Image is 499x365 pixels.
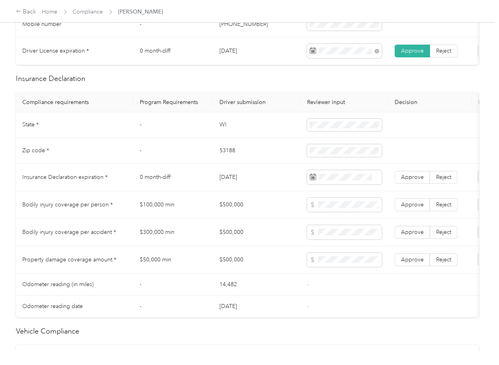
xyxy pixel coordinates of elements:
[133,246,213,274] td: $50,000 min
[16,7,37,17] div: Back
[16,164,133,191] td: Insurance Declaration expiration *
[401,47,424,54] span: Approve
[436,201,451,208] span: Reject
[133,191,213,219] td: $100,000 min
[388,92,472,112] th: Decision
[16,73,479,84] h2: Insurance Declaration
[16,12,133,37] td: Mobile number
[133,138,213,164] td: -
[16,274,133,296] td: Odometer reading (in miles)
[213,296,301,318] td: [DATE]
[213,191,301,219] td: $500,000
[133,164,213,191] td: 0 month-diff
[133,92,213,112] th: Program Requirements
[22,21,61,27] span: Mobile number
[133,37,213,65] td: 0 month-diff
[133,112,213,138] td: -
[213,37,301,65] td: [DATE]
[436,174,451,181] span: Reject
[401,174,424,181] span: Approve
[16,112,133,138] td: State *
[42,8,58,15] a: Home
[307,281,309,288] span: -
[22,121,39,128] span: State *
[22,47,89,54] span: Driver License expiration *
[22,281,94,288] span: Odometer reading (in miles)
[22,201,113,208] span: Bodily injury coverage per person *
[22,229,116,235] span: Bodily injury coverage per accident *
[16,92,133,112] th: Compliance requirements
[22,303,83,310] span: Odometer reading date
[133,296,213,318] td: -
[16,296,133,318] td: Odometer reading date
[454,320,499,365] iframe: Everlance-gr Chat Button Frame
[213,92,301,112] th: Driver submission
[301,92,388,112] th: Reviewer input
[401,201,424,208] span: Approve
[436,256,451,263] span: Reject
[436,47,451,54] span: Reject
[213,274,301,296] td: 14,482
[16,326,479,337] h2: Vehicle Compliance
[22,147,49,154] span: Zip code *
[16,138,133,164] td: Zip code *
[213,112,301,138] td: WI
[401,229,424,235] span: Approve
[22,174,108,181] span: Insurance Declaration expiration *
[118,8,163,16] span: [PERSON_NAME]
[213,164,301,191] td: [DATE]
[213,246,301,274] td: $500,000
[213,12,301,37] td: [PHONE_NUMBER]
[22,256,116,263] span: Property damage coverage amount *
[73,8,103,15] a: Compliance
[16,191,133,219] td: Bodily injury coverage per person *
[16,246,133,274] td: Property damage coverage amount *
[436,229,451,235] span: Reject
[401,256,424,263] span: Approve
[133,274,213,296] td: -
[16,219,133,246] td: Bodily injury coverage per accident *
[213,138,301,164] td: 53188
[213,219,301,246] td: $500,000
[307,303,309,310] span: -
[133,12,213,37] td: -
[16,37,133,65] td: Driver License expiration *
[133,219,213,246] td: $300,000 min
